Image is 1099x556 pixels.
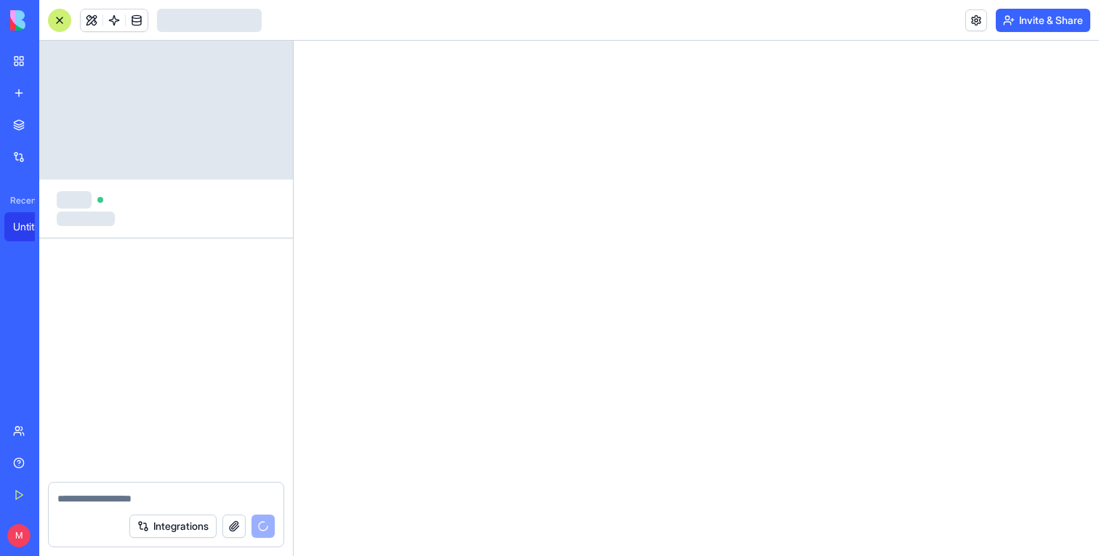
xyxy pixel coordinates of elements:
button: Integrations [129,515,217,538]
button: Invite & Share [996,9,1090,32]
img: logo [10,10,100,31]
span: Recent [4,195,35,206]
div: Untitled App [13,219,54,234]
span: M [7,524,31,547]
a: Untitled App [4,212,63,241]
